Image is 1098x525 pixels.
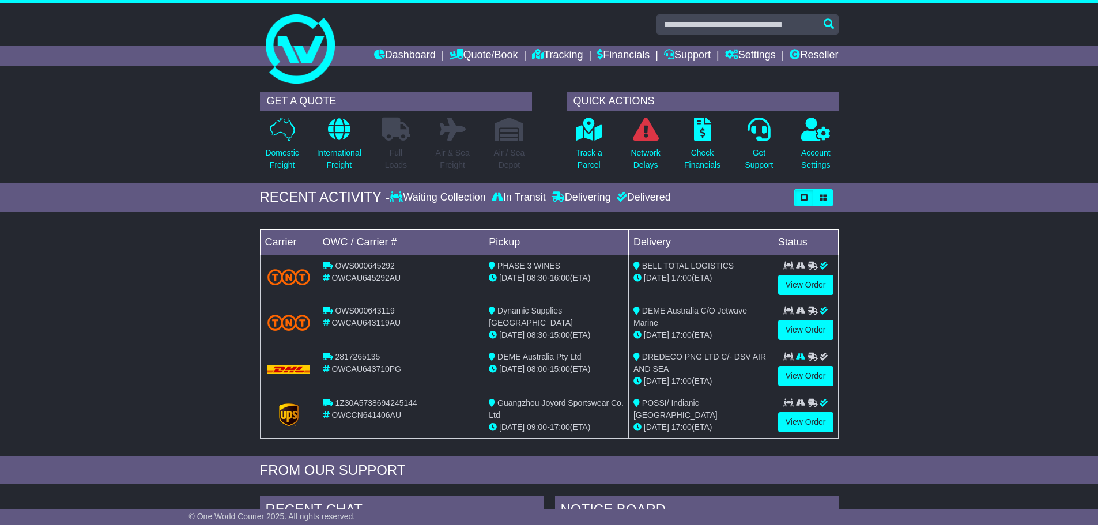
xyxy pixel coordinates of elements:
[497,352,582,361] span: DEME Australia Pty Ltd
[550,364,570,373] span: 15:00
[331,364,401,373] span: OWCAU643710PG
[684,147,720,171] p: Check Financials
[725,46,776,66] a: Settings
[374,46,436,66] a: Dashboard
[279,403,299,426] img: GetCarrierServiceLogo
[450,46,518,66] a: Quote/Book
[497,261,560,270] span: PHASE 3 WINES
[671,273,692,282] span: 17:00
[317,147,361,171] p: International Freight
[532,46,583,66] a: Tracking
[335,398,417,407] span: 1Z30A5738694245144
[494,147,525,171] p: Air / Sea Depot
[644,330,669,339] span: [DATE]
[265,117,299,177] a: DomesticFreight
[265,147,299,171] p: Domestic Freight
[597,46,650,66] a: Financials
[778,275,833,295] a: View Order
[614,191,671,204] div: Delivered
[318,229,484,255] td: OWC / Carrier #
[189,512,356,521] span: © One World Courier 2025. All rights reserved.
[267,315,311,330] img: TNT_Domestic.png
[489,421,624,433] div: - (ETA)
[801,147,831,171] p: Account Settings
[260,189,390,206] div: RECENT ACTIVITY -
[778,366,833,386] a: View Order
[550,422,570,432] span: 17:00
[567,92,839,111] div: QUICK ACTIONS
[644,273,669,282] span: [DATE]
[331,410,401,420] span: OWCCN641406AU
[575,117,603,177] a: Track aParcel
[527,273,547,282] span: 08:30
[628,229,773,255] td: Delivery
[489,363,624,375] div: - (ETA)
[576,147,602,171] p: Track a Parcel
[745,147,773,171] p: Get Support
[549,191,614,204] div: Delivering
[335,306,395,315] span: OWS000643119
[260,229,318,255] td: Carrier
[684,117,721,177] a: CheckFinancials
[331,318,401,327] span: OWCAU643119AU
[260,92,532,111] div: GET A QUOTE
[778,320,833,340] a: View Order
[489,329,624,341] div: - (ETA)
[671,330,692,339] span: 17:00
[644,422,669,432] span: [DATE]
[489,398,624,420] span: Guangzhou Joyord Sportswear Co. Ltd
[633,329,768,341] div: (ETA)
[671,376,692,386] span: 17:00
[527,422,547,432] span: 09:00
[436,147,470,171] p: Air & Sea Freight
[390,191,488,204] div: Waiting Collection
[633,398,718,420] span: POSSI/ Indianic [GEOGRAPHIC_DATA]
[335,261,395,270] span: OWS000645292
[335,352,380,361] span: 2817265135
[642,261,734,270] span: BELL TOTAL LOGISTICS
[489,272,624,284] div: - (ETA)
[331,273,401,282] span: OWCAU645292AU
[499,364,525,373] span: [DATE]
[633,272,768,284] div: (ETA)
[484,229,629,255] td: Pickup
[267,365,311,374] img: DHL.png
[633,306,747,327] span: DEME Australia C/O Jetwave Marine
[630,117,661,177] a: NetworkDelays
[499,330,525,339] span: [DATE]
[671,422,692,432] span: 17:00
[267,269,311,285] img: TNT_Domestic.png
[790,46,838,66] a: Reseller
[527,330,547,339] span: 08:30
[773,229,838,255] td: Status
[550,330,570,339] span: 15:00
[316,117,362,177] a: InternationalFreight
[489,306,573,327] span: Dynamic Supplies [GEOGRAPHIC_DATA]
[631,147,660,171] p: Network Delays
[499,273,525,282] span: [DATE]
[644,376,669,386] span: [DATE]
[664,46,711,66] a: Support
[382,147,410,171] p: Full Loads
[260,462,839,479] div: FROM OUR SUPPORT
[633,352,766,373] span: DREDECO PNG LTD C/- DSV AIR AND SEA
[550,273,570,282] span: 16:00
[499,422,525,432] span: [DATE]
[778,412,833,432] a: View Order
[633,375,768,387] div: (ETA)
[527,364,547,373] span: 08:00
[744,117,773,177] a: GetSupport
[489,191,549,204] div: In Transit
[633,421,768,433] div: (ETA)
[801,117,831,177] a: AccountSettings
